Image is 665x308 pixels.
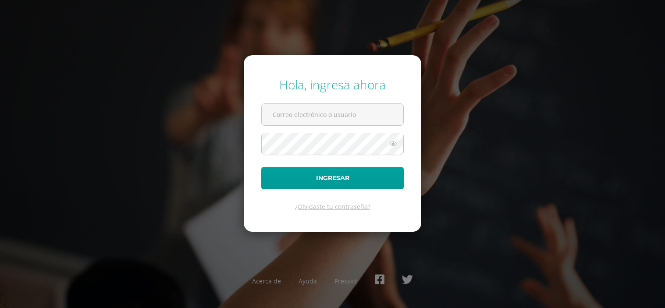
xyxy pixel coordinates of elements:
a: Presskit [334,277,357,285]
div: Hola, ingresa ahora [261,76,404,93]
a: Acerca de [252,277,281,285]
input: Correo electrónico o usuario [262,104,403,125]
a: Ayuda [299,277,317,285]
a: ¿Olvidaste tu contraseña? [295,202,370,211]
button: Ingresar [261,167,404,189]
